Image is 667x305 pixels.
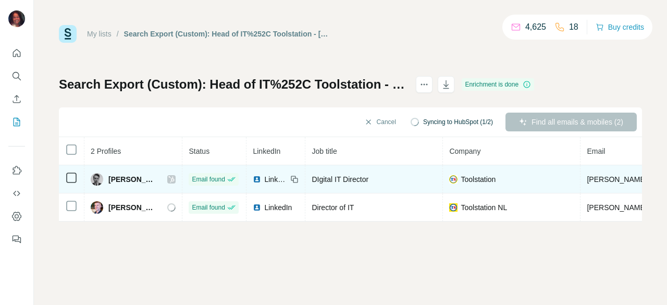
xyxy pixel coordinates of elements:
[253,147,280,155] span: LinkedIn
[462,78,534,91] div: Enrichment is done
[59,25,77,43] img: Surfe Logo
[8,90,25,108] button: Enrich CSV
[253,175,261,184] img: LinkedIn logo
[8,230,25,249] button: Feedback
[8,161,25,180] button: Use Surfe on LinkedIn
[87,30,112,38] a: My lists
[525,21,546,33] p: 4,625
[91,173,103,186] img: Avatar
[596,20,644,34] button: Buy credits
[312,175,368,184] span: DIgital IT Director
[91,147,121,155] span: 2 Profiles
[8,207,25,226] button: Dashboard
[192,175,225,184] span: Email found
[264,174,287,185] span: LinkedIn
[423,117,493,127] span: Syncing to HubSpot (1/2)
[189,147,209,155] span: Status
[416,76,433,93] button: actions
[8,184,25,203] button: Use Surfe API
[312,147,337,155] span: Job title
[108,174,157,185] span: [PERSON_NAME]
[312,203,354,212] span: Director of IT
[569,21,578,33] p: 18
[8,10,25,27] img: Avatar
[8,44,25,63] button: Quick start
[8,67,25,86] button: Search
[449,175,458,184] img: company-logo
[461,174,496,185] span: Toolstation
[264,202,292,213] span: LinkedIn
[587,147,605,155] span: Email
[192,203,225,212] span: Email found
[8,113,25,131] button: My lists
[59,76,406,93] h1: Search Export (Custom): Head of IT%252C Toolstation - [DATE] 13:13
[357,113,403,131] button: Cancel
[449,203,458,212] img: company-logo
[461,202,507,213] span: Toolstation NL
[124,29,331,39] div: Search Export (Custom): Head of IT%252C Toolstation - [DATE] 13:13
[117,29,119,39] li: /
[253,203,261,212] img: LinkedIn logo
[449,147,480,155] span: Company
[108,202,157,213] span: [PERSON_NAME]
[91,201,103,214] img: Avatar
